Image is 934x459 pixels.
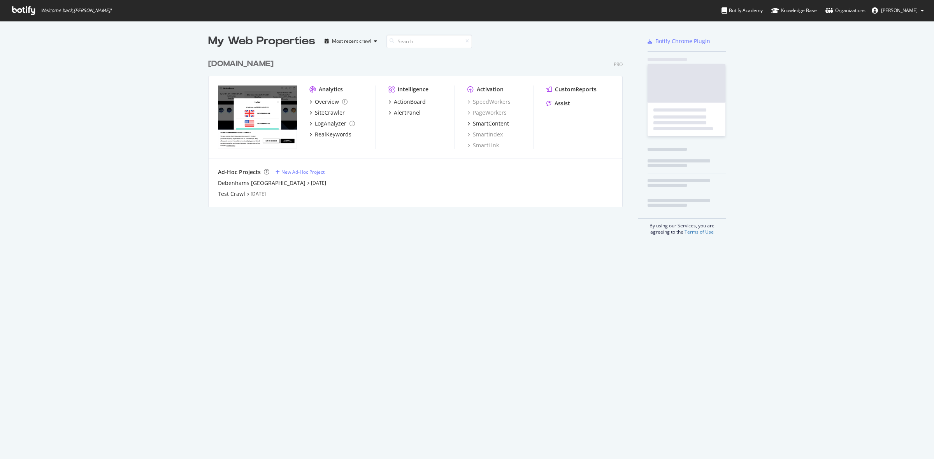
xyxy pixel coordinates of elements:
div: RealKeywords [315,131,351,138]
div: ActionBoard [394,98,426,106]
div: Intelligence [398,86,428,93]
span: Welcome back, [PERSON_NAME] ! [41,7,111,14]
a: New Ad-Hoc Project [276,169,325,175]
div: Botify Chrome Plugin [655,37,710,45]
div: grid [208,49,629,207]
div: Pro [614,61,623,68]
a: SiteCrawler [309,109,345,117]
a: [DATE] [311,180,326,186]
div: Botify Academy [722,7,763,14]
a: SpeedWorkers [467,98,511,106]
a: [DATE] [251,190,266,197]
a: SmartIndex [467,131,503,138]
a: Test Crawl [218,190,245,198]
div: LogAnalyzer [315,120,346,127]
a: Debenhams [GEOGRAPHIC_DATA] [218,179,305,187]
div: Overview [315,98,339,106]
div: [DOMAIN_NAME] [208,58,274,70]
a: Overview [309,98,348,106]
input: Search [386,35,472,48]
a: LogAnalyzer [309,120,355,127]
div: Organizations [825,7,866,14]
button: Most recent crawl [321,35,380,47]
a: SmartLink [467,141,499,149]
img: debenhams.com [218,86,297,148]
a: AlertPanel [388,109,421,117]
div: Most recent crawl [332,39,371,44]
div: Knowledge Base [771,7,817,14]
a: PageWorkers [467,109,507,117]
div: Ad-Hoc Projects [218,168,261,176]
a: ActionBoard [388,98,426,106]
div: By using our Services, you are agreeing to the [638,218,726,235]
a: SmartContent [467,120,509,127]
div: CustomReports [555,86,597,93]
div: Analytics [319,86,343,93]
a: RealKeywords [309,131,351,138]
a: Terms of Use [685,229,714,235]
a: CustomReports [546,86,597,93]
div: New Ad-Hoc Project [281,169,325,175]
button: [PERSON_NAME] [866,4,930,17]
a: Assist [546,99,570,107]
div: Activation [477,86,504,93]
div: SmartContent [473,120,509,127]
a: [DOMAIN_NAME] [208,58,277,70]
a: Botify Chrome Plugin [648,37,710,45]
span: Zubair Kakuji [881,7,918,14]
div: AlertPanel [394,109,421,117]
div: My Web Properties [208,33,315,49]
div: SiteCrawler [315,109,345,117]
div: Assist [555,99,570,107]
